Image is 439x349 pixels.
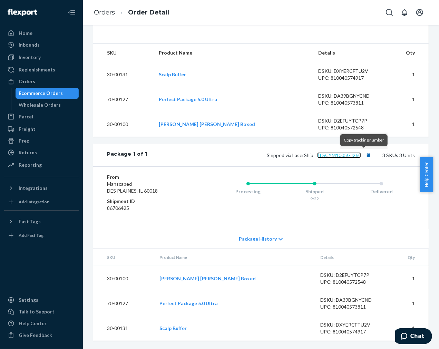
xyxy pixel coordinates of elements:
th: Product Name [154,249,315,266]
a: Settings [4,294,79,306]
div: Integrations [19,185,48,192]
a: Prep [4,135,79,146]
a: Parcel [4,111,79,122]
td: 30-00100 [93,266,154,291]
a: Order Detail [128,9,169,16]
img: Flexport logo [8,9,37,16]
th: Qty [389,249,429,266]
a: Returns [4,147,79,158]
div: Reporting [19,162,42,168]
div: Returns [19,149,37,156]
div: Home [19,30,32,37]
a: Reporting [4,159,79,171]
a: Add Fast Tag [4,230,79,241]
td: 1 [387,62,429,87]
div: Shipped [281,188,348,195]
div: Settings [19,297,38,303]
div: Fast Tags [19,218,41,225]
button: Fast Tags [4,216,79,227]
dd: 86706425 [107,205,187,212]
th: Qty [387,44,429,62]
a: Inbounds [4,39,79,50]
div: DSKU: DA39BGNYCND [318,93,381,99]
div: Processing [215,188,281,195]
a: Orders [4,76,79,87]
span: Shipped via LaserShip [267,152,373,158]
div: Add Fast Tag [19,232,43,238]
a: Replenishments [4,64,79,75]
div: 9/22 [281,196,348,202]
th: Product Name [153,44,313,62]
div: UPC: 810040574917 [318,75,381,81]
dt: Shipment ID [107,198,187,205]
a: [PERSON_NAME] [PERSON_NAME] Boxed [159,121,255,127]
th: Details [315,249,389,266]
button: Open notifications [398,6,411,19]
div: DSKU: DXYERCFTU2V [318,68,381,75]
div: Inbounds [19,41,40,48]
td: 1 [389,316,429,341]
div: Orders [19,78,35,85]
button: Open account menu [413,6,427,19]
td: 70-00127 [93,291,154,316]
button: Copy tracking number [364,151,373,159]
a: Perfect Package 5.0 Ultra [159,96,217,102]
div: UPC: 810040574917 [321,328,383,335]
td: 30-00100 [93,112,153,137]
iframe: Opens a widget where you can chat to one of our agents [395,328,432,346]
div: Talk to Support [19,308,55,315]
button: Help Center [420,157,433,192]
div: DSKU: D2EFUYTCP7P [318,117,381,124]
div: UPC: 810040573811 [318,99,381,106]
div: Give Feedback [19,332,52,339]
a: Wholesale Orders [16,99,79,110]
td: 30-00131 [93,316,154,341]
div: Inventory [19,54,41,61]
div: DSKU: DA39BGNYCND [321,297,383,303]
a: Scalp Buffer [159,71,186,77]
th: SKU [93,249,154,266]
a: Ecommerce Orders [16,88,79,99]
button: Give Feedback [4,330,79,341]
div: Parcel [19,113,33,120]
a: Freight [4,124,79,135]
a: 1LSCYM1005GJ260 [317,152,361,158]
a: Perfect Package 5.0 Ultra [159,300,218,306]
div: Replenishments [19,66,55,73]
div: Prep [19,137,29,144]
span: Package History [239,235,277,242]
div: Ecommerce Orders [19,90,63,97]
span: Copy tracking number [344,137,384,143]
a: Help Center [4,318,79,329]
ol: breadcrumbs [88,2,175,23]
a: [PERSON_NAME] [PERSON_NAME] Boxed [159,275,256,281]
div: Add Integration [19,199,49,205]
td: 1 [387,112,429,137]
button: Open Search Box [382,6,396,19]
button: Integrations [4,183,79,194]
td: 1 [389,266,429,291]
a: Scalp Buffer [159,325,187,331]
td: 1 [389,291,429,316]
div: UPC: 810040572548 [321,279,383,285]
div: DSKU: DXYERCFTU2V [321,321,383,328]
div: Freight [19,126,36,133]
dt: From [107,174,187,181]
th: SKU [93,44,153,62]
div: Help Center [19,320,47,327]
th: Details [313,44,387,62]
div: UPC: 810040572548 [318,124,381,131]
div: 3 SKUs 3 Units [147,151,415,159]
td: 70-00127 [93,87,153,112]
div: Wholesale Orders [19,101,61,108]
button: Close Navigation [65,6,79,19]
div: Delivered [348,188,415,195]
a: Orders [94,9,115,16]
td: 30-00131 [93,62,153,87]
td: 1 [387,87,429,112]
a: Home [4,28,79,39]
a: Add Integration [4,196,79,207]
span: Manscaped DES PLAINES, IL 60018 [107,181,158,194]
